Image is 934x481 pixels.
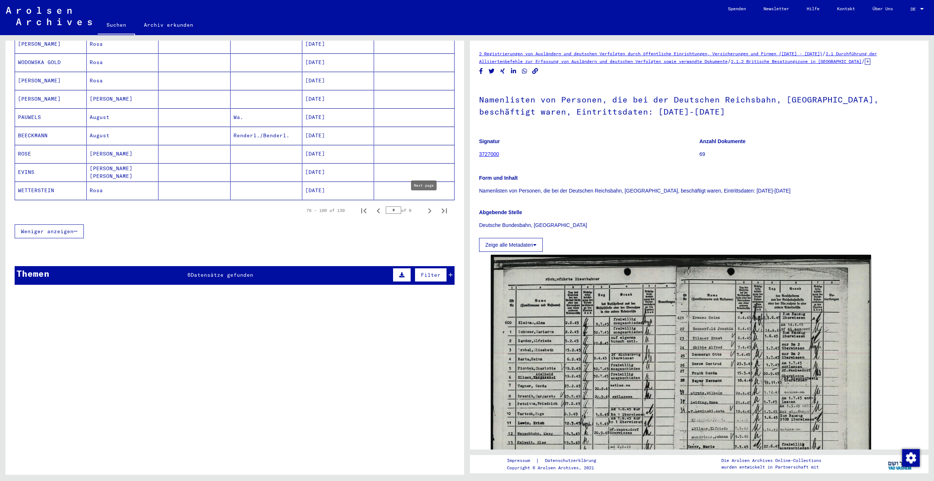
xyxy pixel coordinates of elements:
[302,72,374,90] mat-cell: [DATE]
[421,272,441,278] span: Filter
[15,72,87,90] mat-cell: [PERSON_NAME]
[510,67,518,76] button: Share on LinkedIn
[862,58,865,64] span: /
[371,203,386,218] button: Previous page
[87,145,158,163] mat-cell: [PERSON_NAME]
[479,138,500,144] b: Signatur
[507,457,536,465] a: Impressum
[87,108,158,126] mat-cell: August
[507,457,605,465] div: |
[87,53,158,71] mat-cell: Rosa
[422,203,437,218] button: Next page
[539,457,605,465] a: Datenschutzerklärung
[231,108,302,126] mat-cell: Wa.
[302,127,374,145] mat-cell: [DATE]
[902,449,919,466] div: Zustimmung ändern
[87,72,158,90] mat-cell: Rosa
[886,455,914,473] img: yv_logo.png
[302,35,374,53] mat-cell: [DATE]
[479,151,499,157] a: 3727000
[721,457,821,464] p: Die Arolsen Archives Online-Collections
[699,150,919,158] p: 69
[231,127,302,145] mat-cell: Renderl./Benderl.
[699,138,746,144] b: Anzahl Dokumente
[415,268,447,282] button: Filter
[479,51,822,56] a: 2 Registrierungen von Ausländern und deutschen Verfolgten durch öffentliche Einrichtungen, Versic...
[16,267,49,280] div: Themen
[306,207,345,214] div: 76 – 100 of 130
[479,209,522,215] b: Abgebende Stelle
[488,67,496,76] button: Share on Twitter
[479,83,919,127] h1: Namenlisten von Personen, die bei der Deutschen Reichsbahn, [GEOGRAPHIC_DATA], beschäftigt waren,...
[15,127,87,145] mat-cell: BEECKMANN
[15,90,87,108] mat-cell: [PERSON_NAME]
[477,67,485,76] button: Share on Facebook
[87,90,158,108] mat-cell: [PERSON_NAME]
[302,145,374,163] mat-cell: [DATE]
[302,53,374,71] mat-cell: [DATE]
[499,67,507,76] button: Share on Xing
[531,67,539,76] button: Copy link
[731,59,862,64] a: 2.1.2 Britische Besatzungszone in [GEOGRAPHIC_DATA]
[437,203,452,218] button: Last page
[87,182,158,200] mat-cell: Rosa
[15,53,87,71] mat-cell: WODOWSKA GOLD
[479,187,919,195] p: Namenlisten von Personen, die bei der Deutschen Reichsbahn, [GEOGRAPHIC_DATA], beschäftigt waren,...
[902,449,920,467] img: Zustimmung ändern
[386,207,422,214] div: of 6
[15,35,87,53] mat-cell: [PERSON_NAME]
[15,108,87,126] mat-cell: PAUWELS
[302,182,374,200] mat-cell: [DATE]
[302,108,374,126] mat-cell: [DATE]
[911,7,919,12] span: DE
[822,50,826,57] span: /
[15,224,84,238] button: Weniger anzeigen
[87,163,158,181] mat-cell: [PERSON_NAME] [PERSON_NAME]
[191,272,253,278] span: Datensätze gefunden
[15,163,87,181] mat-cell: EVINS
[15,182,87,200] mat-cell: WETTERSTEIN
[728,58,731,64] span: /
[479,221,919,229] p: Deutsche Bundesbahn, [GEOGRAPHIC_DATA]
[21,228,74,235] span: Weniger anzeigen
[356,203,371,218] button: First page
[479,175,518,181] b: Form und Inhalt
[302,90,374,108] mat-cell: [DATE]
[98,16,135,35] a: Suchen
[15,145,87,163] mat-cell: ROSE
[135,16,202,34] a: Archiv erkunden
[721,464,821,470] p: wurden entwickelt in Partnerschaft mit
[87,35,158,53] mat-cell: Rosa
[187,272,191,278] span: 6
[6,7,92,25] img: Arolsen_neg.svg
[521,67,528,76] button: Share on WhatsApp
[87,127,158,145] mat-cell: August
[302,163,374,181] mat-cell: [DATE]
[507,465,605,471] p: Copyright © Arolsen Archives, 2021
[479,238,543,252] button: Zeige alle Metadaten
